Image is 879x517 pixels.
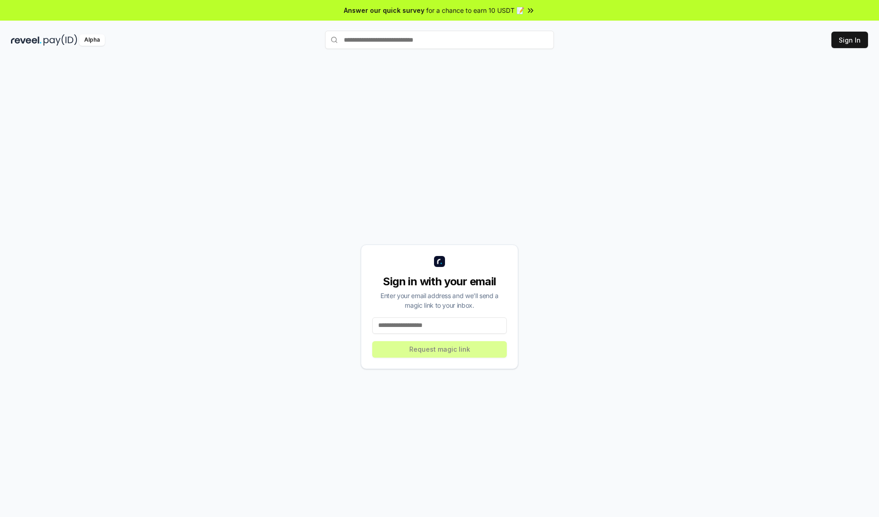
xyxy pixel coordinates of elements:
img: logo_small [434,256,445,267]
span: for a chance to earn 10 USDT 📝 [426,5,524,15]
div: Alpha [79,34,105,46]
span: Answer our quick survey [344,5,424,15]
img: reveel_dark [11,34,42,46]
img: pay_id [43,34,77,46]
div: Enter your email address and we’ll send a magic link to your inbox. [372,291,507,310]
button: Sign In [831,32,868,48]
div: Sign in with your email [372,274,507,289]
